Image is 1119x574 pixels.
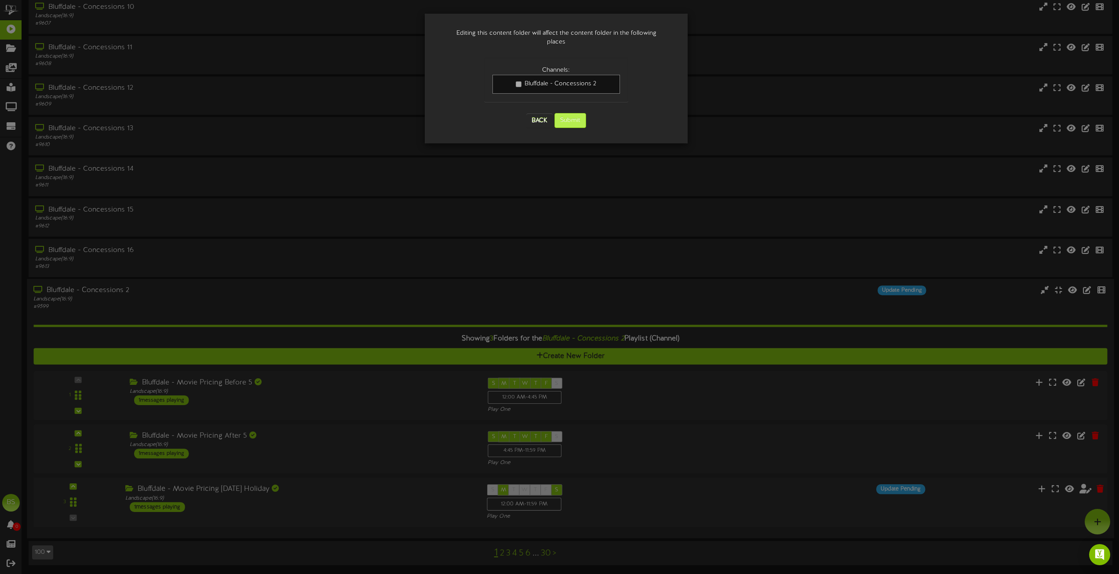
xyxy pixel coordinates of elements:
button: Back [526,113,553,128]
div: Editing this content folder will affect the content folder in the following places [438,20,674,55]
div: Channels: [492,66,620,75]
input: Bluffdale - Concessions 2 [516,81,521,87]
span: Bluffdale - Concessions 2 [525,80,596,87]
button: Submit [554,113,586,128]
div: Open Intercom Messenger [1089,544,1110,565]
